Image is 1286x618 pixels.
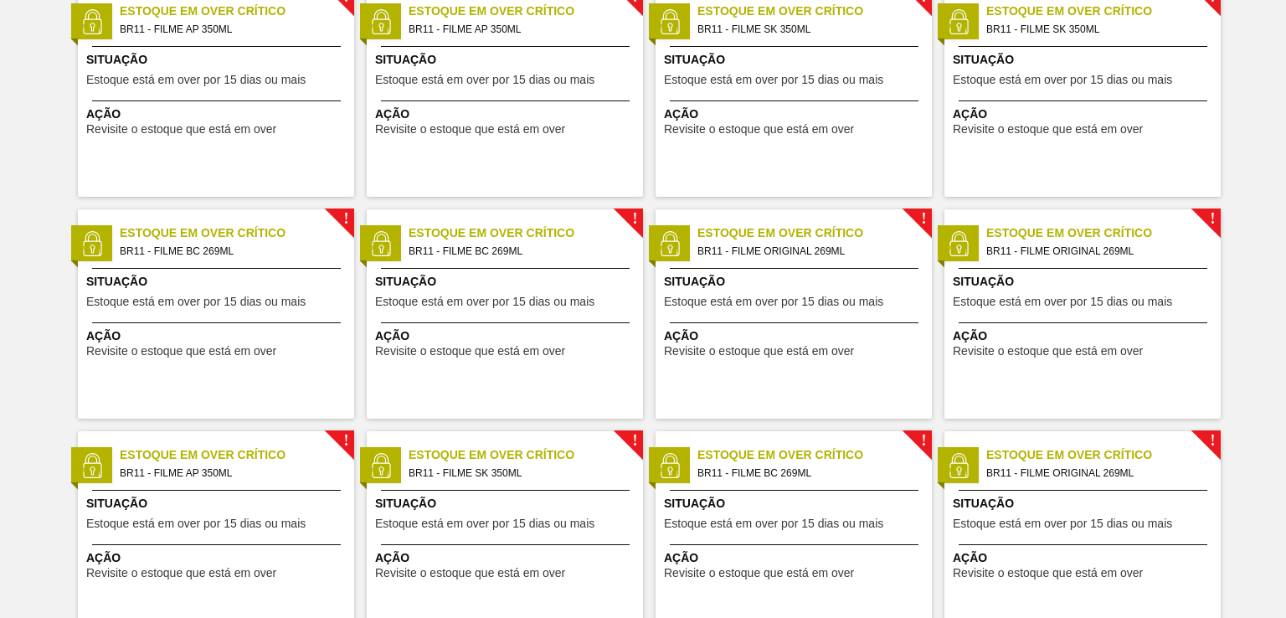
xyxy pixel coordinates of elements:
[86,273,350,291] span: Situação
[946,453,971,478] img: status
[664,345,854,358] span: Revisite o estoque que está em over
[657,9,682,34] img: status
[409,3,643,20] span: Estoque em Over Crítico
[375,296,594,308] span: Estoque está em over por 15 dias ou mais
[953,273,1217,291] span: Situação
[664,74,883,86] span: Estoque está em over por 15 dias ou mais
[120,242,341,260] span: BR11 - FILME BC 269ML
[697,242,918,260] span: BR11 - FILME ORIGINAL 269ML
[409,20,630,39] span: BR11 - FILME AP 350ML
[986,242,1207,260] span: BR11 - FILME ORIGINAL 269ML
[86,518,306,530] span: Estoque está em over por 15 dias ou mais
[664,106,928,123] span: Ação
[986,3,1221,20] span: Estoque em Over Crítico
[375,327,639,345] span: Ação
[664,327,928,345] span: Ação
[375,495,639,512] span: Situação
[953,518,1172,530] span: Estoque está em over por 15 dias ou mais
[697,464,918,482] span: BR11 - FILME BC 269ML
[664,567,854,579] span: Revisite o estoque que está em over
[86,345,276,358] span: Revisite o estoque que está em over
[986,224,1221,242] span: Estoque em Over Crítico
[697,446,932,464] span: Estoque em Over Crítico
[86,495,350,512] span: Situação
[953,549,1217,567] span: Ação
[375,123,565,136] span: Revisite o estoque que está em over
[953,123,1143,136] span: Revisite o estoque que está em over
[953,567,1143,579] span: Revisite o estoque que está em over
[80,9,105,34] img: status
[697,20,918,39] span: BR11 - FILME SK 350ML
[664,123,854,136] span: Revisite o estoque que está em over
[697,224,932,242] span: Estoque em Over Crítico
[86,106,350,123] span: Ação
[375,273,639,291] span: Situação
[120,446,354,464] span: Estoque em Over Crítico
[343,435,348,447] span: !
[120,20,341,39] span: BR11 - FILME AP 350ML
[664,273,928,291] span: Situação
[1210,213,1215,225] span: !
[375,518,594,530] span: Estoque está em over por 15 dias ou mais
[86,296,306,308] span: Estoque está em over por 15 dias ou mais
[953,327,1217,345] span: Ação
[986,446,1221,464] span: Estoque em Over Crítico
[921,435,926,447] span: !
[953,495,1217,512] span: Situação
[86,567,276,579] span: Revisite o estoque que está em over
[664,296,883,308] span: Estoque está em over por 15 dias ou mais
[375,51,639,69] span: Situação
[946,231,971,256] img: status
[409,446,643,464] span: Estoque em Over Crítico
[375,106,639,123] span: Ação
[953,74,1172,86] span: Estoque está em over por 15 dias ou mais
[409,224,643,242] span: Estoque em Over Crítico
[80,231,105,256] img: status
[409,242,630,260] span: BR11 - FILME BC 269ML
[664,549,928,567] span: Ação
[986,20,1207,39] span: BR11 - FILME SK 350ML
[664,51,928,69] span: Situação
[697,3,932,20] span: Estoque em Over Crítico
[953,296,1172,308] span: Estoque está em over por 15 dias ou mais
[80,453,105,478] img: status
[953,106,1217,123] span: Ação
[632,435,637,447] span: !
[86,123,276,136] span: Revisite o estoque que está em over
[409,464,630,482] span: BR11 - FILME SK 350ML
[368,9,394,34] img: status
[120,224,354,242] span: Estoque em Over Crítico
[953,345,1143,358] span: Revisite o estoque que está em over
[953,51,1217,69] span: Situação
[632,213,637,225] span: !
[664,495,928,512] span: Situação
[375,74,594,86] span: Estoque está em over por 15 dias ou mais
[368,453,394,478] img: status
[86,51,350,69] span: Situação
[368,231,394,256] img: status
[657,231,682,256] img: status
[375,567,565,579] span: Revisite o estoque que está em over
[921,213,926,225] span: !
[86,74,306,86] span: Estoque está em over por 15 dias ou mais
[120,3,354,20] span: Estoque em Over Crítico
[946,9,971,34] img: status
[1210,435,1215,447] span: !
[986,464,1207,482] span: BR11 - FILME ORIGINAL 269ML
[657,453,682,478] img: status
[343,213,348,225] span: !
[86,549,350,567] span: Ação
[86,327,350,345] span: Ação
[375,345,565,358] span: Revisite o estoque que está em over
[120,464,341,482] span: BR11 - FILME AP 350ML
[664,518,883,530] span: Estoque está em over por 15 dias ou mais
[375,549,639,567] span: Ação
